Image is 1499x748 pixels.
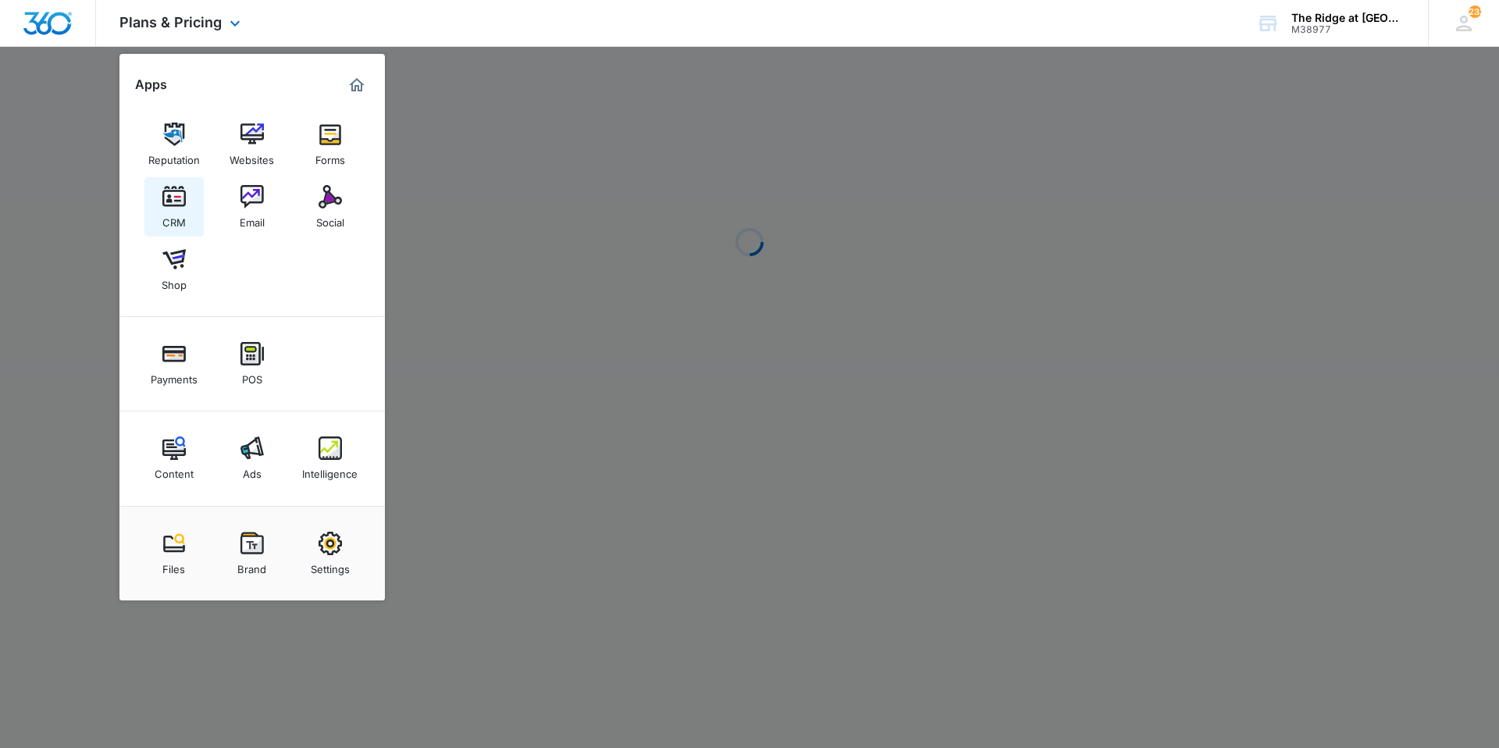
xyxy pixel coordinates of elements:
div: Intelligence [302,460,358,480]
div: POS [242,365,262,386]
div: Files [162,555,185,575]
div: Ads [243,460,262,480]
a: Settings [301,524,360,583]
a: Forms [301,115,360,174]
div: Social [316,208,344,229]
a: Reputation [144,115,204,174]
a: Content [144,429,204,488]
span: Plans & Pricing [119,14,222,30]
a: POS [223,334,282,394]
a: Email [223,177,282,237]
div: notifications count [1469,5,1481,18]
div: Shop [162,271,187,291]
div: account id [1291,24,1405,35]
div: Content [155,460,194,480]
a: Shop [144,240,204,299]
a: Brand [223,524,282,583]
a: Ads [223,429,282,488]
div: Reputation [148,146,200,166]
div: Settings [311,555,350,575]
div: Forms [315,146,345,166]
a: Social [301,177,360,237]
span: 233 [1469,5,1481,18]
div: Email [240,208,265,229]
a: CRM [144,177,204,237]
div: Payments [151,365,198,386]
a: Intelligence [301,429,360,488]
div: Brand [237,555,266,575]
a: Marketing 360® Dashboard [344,73,369,98]
div: account name [1291,12,1405,24]
a: Payments [144,334,204,394]
div: CRM [162,208,186,229]
a: Files [144,524,204,583]
div: Websites [230,146,274,166]
h2: Apps [135,77,167,92]
a: Websites [223,115,282,174]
